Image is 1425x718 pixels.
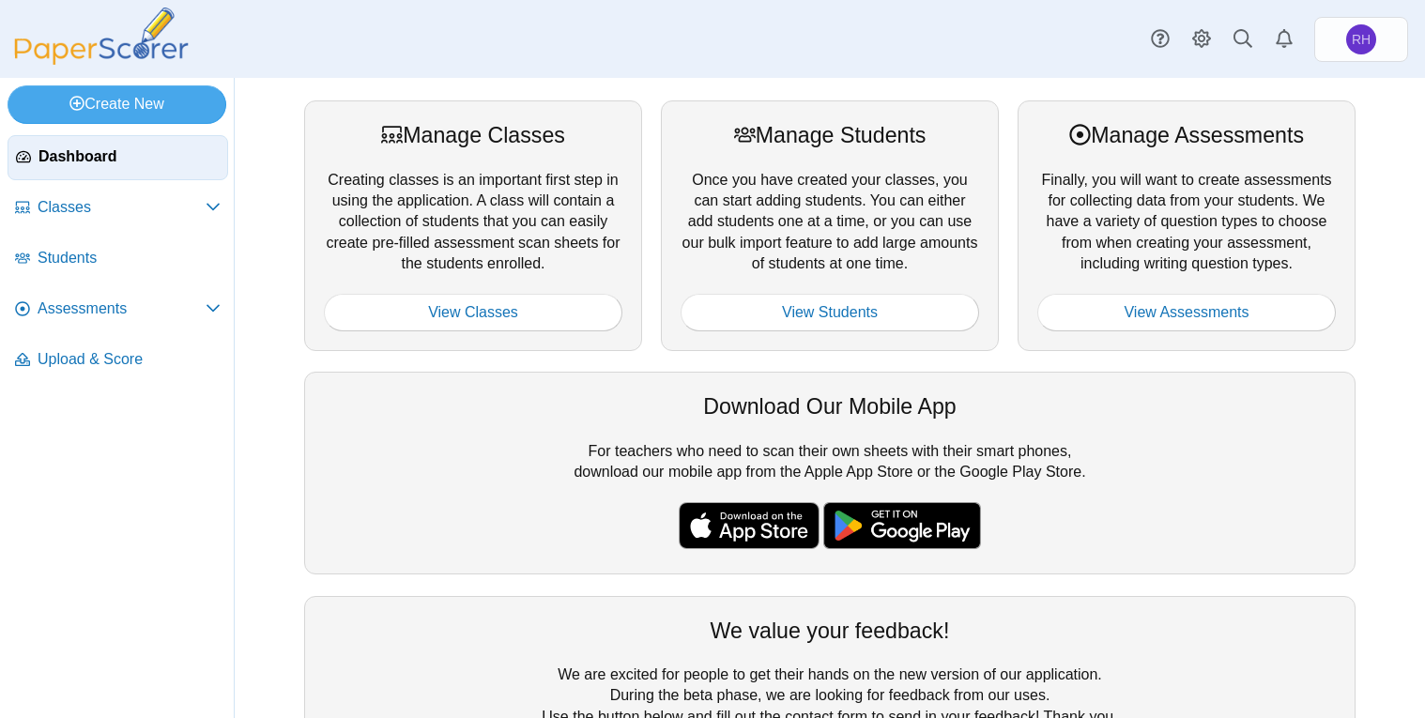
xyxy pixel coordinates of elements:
div: We value your feedback! [324,616,1336,646]
div: Once you have created your classes, you can start adding students. You can either add students on... [661,100,999,351]
a: View Assessments [1037,294,1336,331]
div: Creating classes is an important first step in using the application. A class will contain a coll... [304,100,642,351]
div: Manage Students [681,120,979,150]
a: Students [8,237,228,282]
a: View Students [681,294,979,331]
img: PaperScorer [8,8,195,65]
a: Upload & Score [8,338,228,383]
a: Alerts [1264,19,1305,60]
a: Dashboard [8,135,228,180]
span: Upload & Score [38,349,221,370]
img: google-play-badge.png [823,502,981,549]
div: Manage Assessments [1037,120,1336,150]
a: Create New [8,85,226,123]
a: Rich Holland [1314,17,1408,62]
a: View Classes [324,294,622,331]
a: PaperScorer [8,52,195,68]
span: Assessments [38,298,206,319]
div: Finally, you will want to create assessments for collecting data from your students. We have a va... [1018,100,1356,351]
img: apple-store-badge.svg [679,502,820,549]
div: For teachers who need to scan their own sheets with their smart phones, download our mobile app f... [304,372,1356,574]
span: Classes [38,197,206,218]
span: Dashboard [38,146,220,167]
a: Assessments [8,287,228,332]
span: Rich Holland [1346,24,1376,54]
div: Manage Classes [324,120,622,150]
span: Rich Holland [1352,33,1371,46]
div: Download Our Mobile App [324,391,1336,421]
span: Students [38,248,221,268]
a: Classes [8,186,228,231]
